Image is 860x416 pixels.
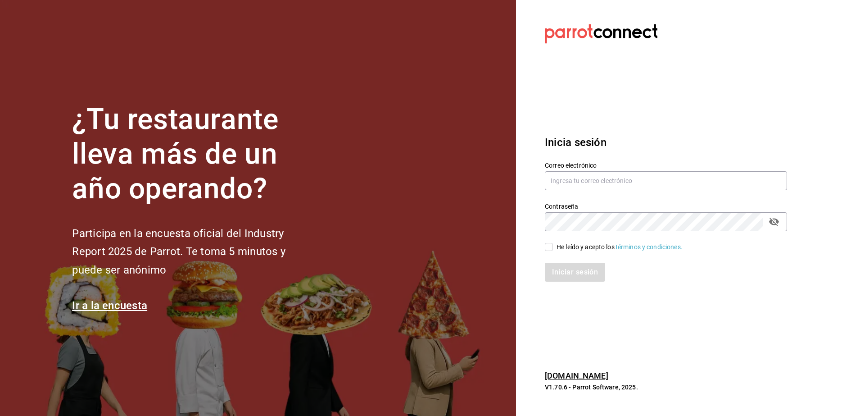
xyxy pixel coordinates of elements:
label: Correo electrónico [545,162,787,169]
label: Contraseña [545,203,787,210]
div: He leído y acepto los [557,242,683,252]
h3: Inicia sesión [545,134,787,151]
a: Términos y condiciones. [615,243,683,251]
h2: Participa en la encuesta oficial del Industry Report 2025 de Parrot. Te toma 5 minutos y puede se... [72,224,315,279]
input: Ingresa tu correo electrónico [545,171,787,190]
h1: ¿Tu restaurante lleva más de un año operando? [72,102,315,206]
button: passwordField [766,214,782,229]
a: Ir a la encuesta [72,299,147,312]
p: V1.70.6 - Parrot Software, 2025. [545,383,787,392]
a: [DOMAIN_NAME] [545,371,608,380]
